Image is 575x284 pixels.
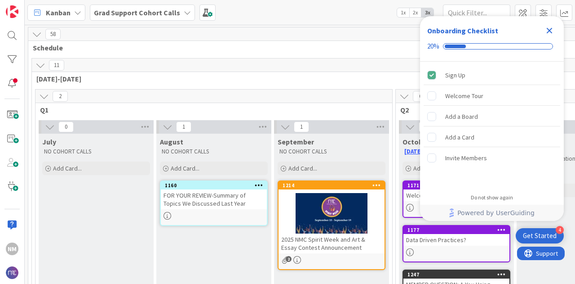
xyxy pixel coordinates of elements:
[279,181,385,189] div: 1214
[19,1,41,12] span: Support
[42,137,56,146] span: July
[294,122,309,132] span: 1
[421,8,433,17] span: 3x
[556,226,564,234] div: 4
[278,137,314,146] span: September
[176,122,191,132] span: 1
[283,182,385,189] div: 1214
[425,205,559,221] a: Powered by UserGuiding
[49,60,64,71] span: 11
[471,194,513,201] div: Do not show again
[407,271,509,278] div: 1247
[171,164,199,172] span: Add Card...
[419,122,434,132] span: 5
[160,137,183,146] span: August
[40,105,381,114] span: Q1
[162,148,266,155] p: NO COHORT CALLS
[404,148,504,155] a: [DATE]-[DATE] Cohort Call Schedule
[407,227,509,233] div: 1177
[397,8,409,17] span: 1x
[424,86,560,106] div: Welcome Tour is incomplete.
[403,270,509,279] div: 1247
[523,231,557,240] div: Get Started
[457,207,535,218] span: Powered by UserGuiding
[58,122,74,132] span: 0
[409,8,421,17] span: 2x
[286,256,292,262] span: 2
[424,107,560,126] div: Add a Board is incomplete.
[44,148,148,155] p: NO COHORT CALLS
[6,5,18,18] img: Visit kanbanzone.com
[427,42,439,50] div: 20%
[403,181,509,201] div: 1171Welcome Back & Key Updates
[445,111,478,122] div: Add a Board
[413,164,442,172] span: Add Card...
[445,132,474,143] div: Add a Card
[403,226,509,234] div: 1177
[279,148,384,155] p: NO COHORT CALLS
[161,181,267,209] div: 1160FOR YOUR REVIEW-Summary of Topics We Discussed Last Year
[279,234,385,253] div: 2025 NMC Spirit Week and Art & Essay Contest Announcement
[402,137,429,146] span: October
[161,181,267,189] div: 1160
[6,266,18,279] img: avatar
[407,182,509,189] div: 1171
[445,90,483,101] div: Welcome Tour
[424,148,560,168] div: Invite Members is incomplete.
[53,91,68,102] span: 2
[427,25,498,36] div: Onboarding Checklist
[413,91,428,102] span: 6
[542,23,557,38] div: Close Checklist
[6,243,18,255] div: NM
[445,153,487,163] div: Invite Members
[445,70,465,81] div: Sign Up
[420,16,564,221] div: Checklist Container
[403,226,509,246] div: 1177Data Driven Practices?
[45,29,61,40] span: 58
[424,65,560,85] div: Sign Up is complete.
[443,5,510,21] input: Quick Filter...
[403,234,509,246] div: Data Driven Practices?
[94,8,180,17] b: Grad Support Cohort Calls
[46,7,71,18] span: Kanban
[161,189,267,209] div: FOR YOUR REVIEW-Summary of Topics We Discussed Last Year
[165,182,267,189] div: 1160
[427,42,557,50] div: Checklist progress: 20%
[279,181,385,253] div: 12142025 NMC Spirit Week and Art & Essay Contest Announcement
[424,127,560,147] div: Add a Card is incomplete.
[420,62,564,188] div: Checklist items
[288,164,317,172] span: Add Card...
[420,205,564,221] div: Footer
[403,189,509,201] div: Welcome Back & Key Updates
[516,228,564,243] div: Open Get Started checklist, remaining modules: 4
[403,181,509,189] div: 1171
[53,164,82,172] span: Add Card...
